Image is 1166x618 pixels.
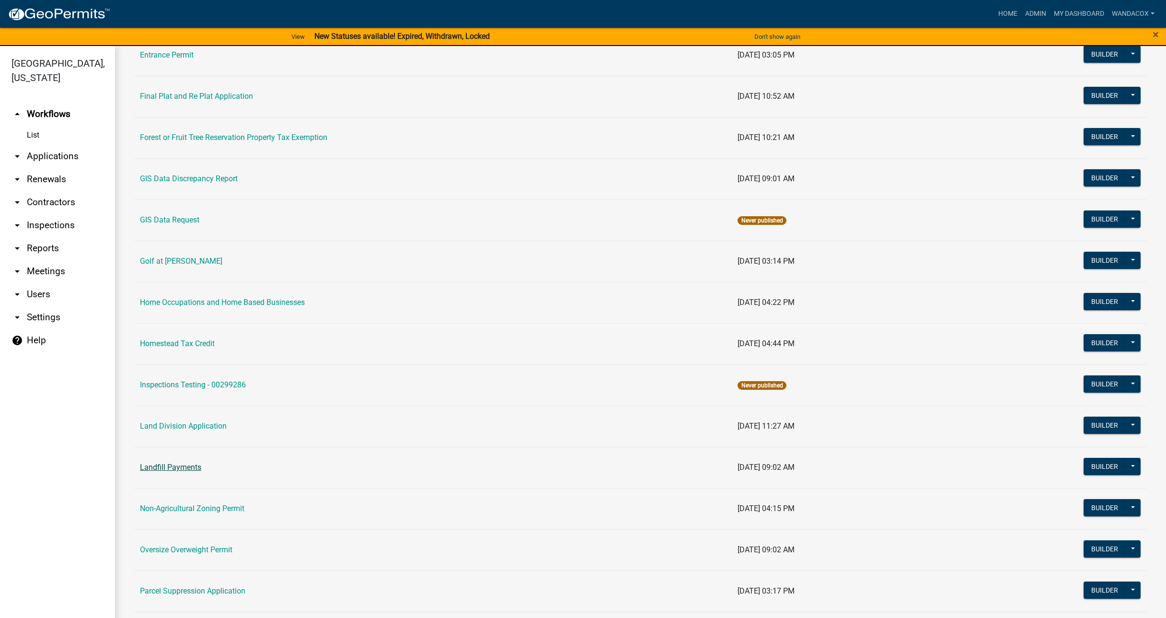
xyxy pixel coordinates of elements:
a: Non-Agricultural Zoning Permit [140,504,244,513]
button: Builder [1084,334,1126,351]
i: arrow_drop_down [12,197,23,208]
span: × [1153,28,1159,41]
span: [DATE] 04:44 PM [738,339,795,348]
button: Builder [1084,375,1126,393]
a: View [288,29,309,45]
a: Homestead Tax Credit [140,339,215,348]
a: Admin [1021,5,1050,23]
a: Entrance Permit [140,50,194,59]
span: [DATE] 10:21 AM [738,133,795,142]
span: [DATE] 04:22 PM [738,298,795,307]
a: Oversize Overweight Permit [140,545,232,554]
span: [DATE] 03:05 PM [738,50,795,59]
strong: New Statuses available! Expired, Withdrawn, Locked [314,32,490,41]
i: arrow_drop_down [12,289,23,300]
button: Builder [1084,582,1126,599]
i: help [12,335,23,346]
button: Builder [1084,87,1126,104]
span: [DATE] 10:52 AM [738,92,795,101]
button: Builder [1084,499,1126,516]
span: [DATE] 04:15 PM [738,504,795,513]
span: [DATE] 03:17 PM [738,586,795,595]
span: [DATE] 03:14 PM [738,257,795,266]
a: Final Plat and Re Plat Application [140,92,253,101]
button: Builder [1084,169,1126,187]
i: arrow_drop_down [12,174,23,185]
button: Builder [1084,128,1126,145]
a: Landfill Payments [140,463,201,472]
button: Don't show again [750,29,804,45]
a: My Dashboard [1050,5,1108,23]
span: [DATE] 09:02 AM [738,545,795,554]
button: Builder [1084,46,1126,63]
span: [DATE] 11:27 AM [738,421,795,431]
i: arrow_drop_down [12,243,23,254]
a: Golf at [PERSON_NAME] [140,257,222,266]
button: Builder [1084,540,1126,558]
button: Builder [1084,210,1126,228]
a: Parcel Suppression Application [140,586,245,595]
i: arrow_drop_down [12,312,23,323]
a: GIS Data Discrepancy Report [140,174,238,183]
a: Inspections Testing - 00299286 [140,380,246,389]
a: Home Occupations and Home Based Businesses [140,298,305,307]
i: arrow_drop_down [12,220,23,231]
button: Builder [1084,458,1126,475]
button: Builder [1084,417,1126,434]
a: WandaCox [1108,5,1158,23]
span: Never published [738,216,786,225]
i: arrow_drop_down [12,266,23,277]
button: Builder [1084,252,1126,269]
i: arrow_drop_up [12,108,23,120]
a: Land Division Application [140,421,227,431]
a: Home [994,5,1021,23]
span: [DATE] 09:01 AM [738,174,795,183]
a: Forest or Fruit Tree Reservation Property Tax Exemption [140,133,327,142]
span: [DATE] 09:02 AM [738,463,795,472]
i: arrow_drop_down [12,151,23,162]
a: GIS Data Request [140,215,199,224]
span: Never published [738,381,786,390]
button: Close [1153,29,1159,40]
button: Builder [1084,293,1126,310]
